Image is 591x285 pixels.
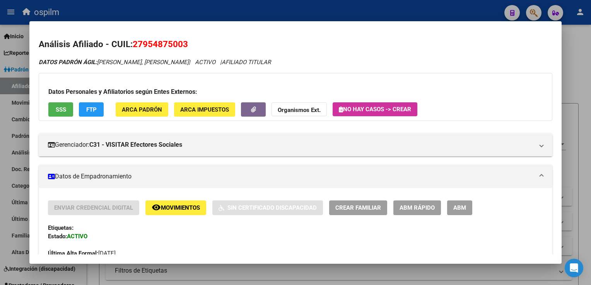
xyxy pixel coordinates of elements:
span: SSS [56,106,66,113]
h2: Análisis Afiliado - CUIL: [39,38,552,51]
button: Organismos Ext. [272,102,327,117]
strong: ACTIVO [67,233,87,240]
button: ARCA Padrón [116,102,168,117]
span: ABM [453,205,466,212]
mat-expansion-panel-header: Datos de Empadronamiento [39,165,552,188]
button: Enviar Credencial Digital [48,200,139,215]
button: No hay casos -> Crear [333,102,417,116]
span: [DATE] [48,250,116,257]
span: No hay casos -> Crear [339,106,411,113]
span: AFILIADO TITULAR [222,59,271,66]
button: Crear Familiar [329,200,387,215]
mat-panel-title: Datos de Empadronamiento [48,172,533,181]
button: ABM [447,200,472,215]
mat-expansion-panel-header: Gerenciador:C31 - VISITAR Efectores Sociales [39,133,552,156]
button: ARCA Impuestos [174,102,235,117]
span: Enviar Credencial Digital [54,205,133,212]
i: | ACTIVO | [39,59,271,66]
span: Movimientos [161,205,200,212]
strong: C31 - VISITAR Efectores Sociales [89,140,182,149]
mat-icon: remove_red_eye [152,203,161,212]
span: 27954875003 [133,39,188,49]
button: Movimientos [145,200,206,215]
span: Crear Familiar [335,205,381,212]
strong: Organismos Ext. [278,107,321,114]
button: ABM Rápido [393,200,441,215]
button: SSS [48,102,73,117]
strong: Última Alta Formal: [48,250,98,257]
h3: Datos Personales y Afiliatorios según Entes Externos: [48,87,542,97]
span: Sin Certificado Discapacidad [227,205,317,212]
strong: Estado: [48,233,67,240]
div: Open Intercom Messenger [565,259,583,277]
strong: Etiquetas: [48,224,73,231]
button: FTP [79,102,104,117]
span: ABM Rápido [400,205,435,212]
span: FTP [86,106,97,113]
span: ARCA Padrón [122,106,162,113]
span: [PERSON_NAME], [PERSON_NAME] [39,59,189,66]
span: ARCA Impuestos [180,106,229,113]
mat-panel-title: Gerenciador: [48,140,533,149]
button: Sin Certificado Discapacidad [212,200,323,215]
strong: DATOS PADRÓN ÁGIL: [39,59,97,66]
